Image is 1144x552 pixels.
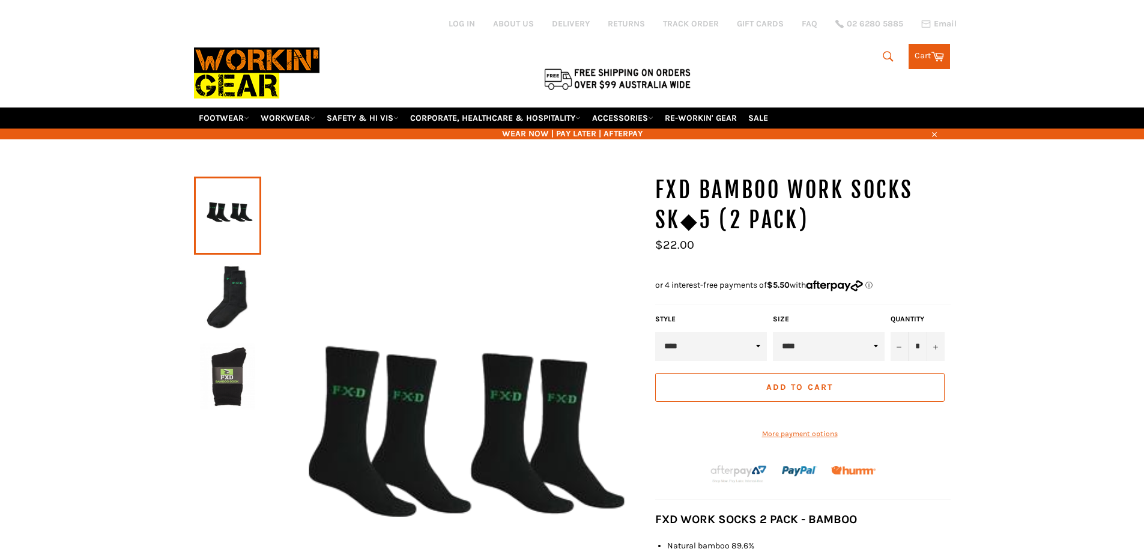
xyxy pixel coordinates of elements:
a: RE-WORKIN' GEAR [660,108,742,129]
strong: FXD WORK SOCKS 2 PACK - BAMBOO [655,512,857,526]
a: FOOTWEAR [194,108,254,129]
img: Humm_core_logo_RGB-01_300x60px_small_195d8312-4386-4de7-b182-0ef9b6303a37.png [831,466,876,475]
a: SALE [743,108,773,129]
a: Log in [449,19,475,29]
span: $22.00 [655,238,694,252]
a: 02 6280 5885 [835,20,903,28]
img: Flat $9.95 shipping Australia wide [542,66,692,91]
li: Natural bamboo 89.6% [667,540,951,551]
button: Reduce item quantity by one [891,332,909,361]
a: SAFETY & HI VIS [322,108,404,129]
a: Cart [909,44,950,69]
label: Quantity [891,314,945,324]
a: More payment options [655,429,945,439]
a: ACCESSORIES [587,108,658,129]
img: FXD BAMBOO WORK SOCKS SK◆5 (2 Pack) - Workin' Gear [200,344,255,410]
a: GIFT CARDS [737,18,784,29]
h1: FXD BAMBOO WORK SOCKS SK◆5 (2 Pack) [655,175,951,235]
a: Email [921,19,957,29]
button: Add to Cart [655,373,945,402]
a: TRACK ORDER [663,18,719,29]
img: FXD BAMBOO WORK SOCKS SK◆5 (2 Pack) - Workin' Gear [200,263,255,329]
span: Email [934,20,957,28]
a: CORPORATE, HEALTHCARE & HOSPITALITY [405,108,586,129]
a: FAQ [802,18,817,29]
img: Workin Gear leaders in Workwear, Safety Boots, PPE, Uniforms. Australia's No.1 in Workwear [194,39,319,107]
button: Increase item quantity by one [927,332,945,361]
a: ABOUT US [493,18,534,29]
a: DELIVERY [552,18,590,29]
img: paypal.png [782,453,817,489]
label: Size [773,314,885,324]
span: 02 6280 5885 [847,20,903,28]
a: WORKWEAR [256,108,320,129]
a: RETURNS [608,18,645,29]
span: WEAR NOW | PAY LATER | AFTERPAY [194,128,951,139]
span: Add to Cart [766,382,833,392]
img: Afterpay-Logo-on-dark-bg_large.png [709,464,768,484]
label: Style [655,314,767,324]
